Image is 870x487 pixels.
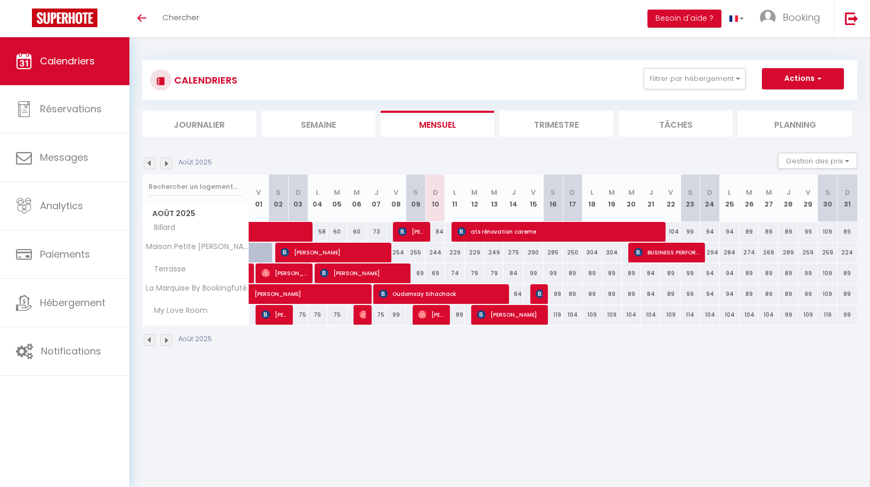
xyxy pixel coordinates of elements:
[268,175,288,222] th: 02
[778,263,798,283] div: 89
[778,243,798,262] div: 289
[700,222,720,242] div: 94
[778,222,798,242] div: 89
[738,111,852,137] li: Planning
[276,187,281,197] abbr: S
[783,11,820,24] span: Booking
[700,284,720,304] div: 94
[523,263,543,283] div: 99
[798,175,818,222] th: 29
[688,187,693,197] abbr: S
[144,305,210,317] span: My Love Room
[798,222,818,242] div: 99
[261,111,375,137] li: Semaine
[386,305,406,325] div: 99
[288,175,308,222] th: 03
[818,284,838,304] div: 109
[563,243,582,262] div: 250
[296,187,301,197] abbr: D
[628,187,635,197] abbr: M
[379,284,504,304] span: Oudomxay Sihachack
[838,263,857,283] div: 89
[700,305,720,325] div: 104
[178,158,212,168] p: Août 2025
[563,175,582,222] th: 17
[398,221,424,242] span: [PERSON_NAME]
[762,68,844,89] button: Actions
[582,263,602,283] div: 89
[504,263,523,283] div: 84
[374,187,379,197] abbr: J
[504,284,523,304] div: 84
[347,222,367,242] div: 60
[465,263,485,283] div: 79
[759,284,778,304] div: 89
[406,175,425,222] th: 09
[700,263,720,283] div: 94
[778,305,798,325] div: 99
[759,175,778,222] th: 27
[457,221,661,242] span: ats rénovation careme
[728,187,731,197] abbr: L
[720,175,740,222] th: 25
[838,175,857,222] th: 31
[818,222,838,242] div: 109
[249,284,269,304] a: [PERSON_NAME]
[41,344,101,358] span: Notifications
[644,68,746,89] button: Filtrer par hébergement
[433,187,438,197] abbr: D
[602,243,622,262] div: 304
[700,175,720,222] th: 24
[622,305,642,325] div: 104
[406,243,425,262] div: 255
[40,199,83,212] span: Analytics
[40,54,95,68] span: Calendriers
[261,304,288,325] span: [PERSON_NAME]
[590,187,594,197] abbr: L
[806,187,810,197] abbr: V
[144,222,184,234] span: Billard
[563,284,582,304] div: 89
[327,222,347,242] div: 60
[798,305,818,325] div: 109
[445,243,465,262] div: 229
[700,243,720,262] div: 294
[471,187,478,197] abbr: M
[491,187,497,197] abbr: M
[759,222,778,242] div: 89
[281,242,385,262] span: [PERSON_NAME]
[425,243,445,262] div: 244
[40,247,90,261] span: Paiements
[680,305,700,325] div: 114
[531,187,536,197] abbr: V
[512,187,516,197] abbr: J
[249,175,269,222] th: 01
[798,243,818,262] div: 259
[485,175,504,222] th: 13
[477,304,543,325] span: [PERSON_NAME]
[778,284,798,304] div: 89
[845,187,850,197] abbr: D
[288,305,308,325] div: 75
[543,284,563,304] div: 99
[543,175,563,222] th: 16
[720,284,740,304] div: 94
[425,263,445,283] div: 69
[543,263,563,283] div: 99
[327,305,347,325] div: 75
[386,243,406,262] div: 254
[367,175,387,222] th: 07
[602,284,622,304] div: 89
[563,305,582,325] div: 104
[720,305,740,325] div: 104
[334,187,340,197] abbr: M
[445,175,465,222] th: 11
[40,151,88,164] span: Messages
[602,175,622,222] th: 19
[327,175,347,222] th: 05
[740,263,759,283] div: 89
[261,263,307,283] span: [PERSON_NAME]
[838,305,857,325] div: 99
[680,222,700,242] div: 99
[622,175,642,222] th: 20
